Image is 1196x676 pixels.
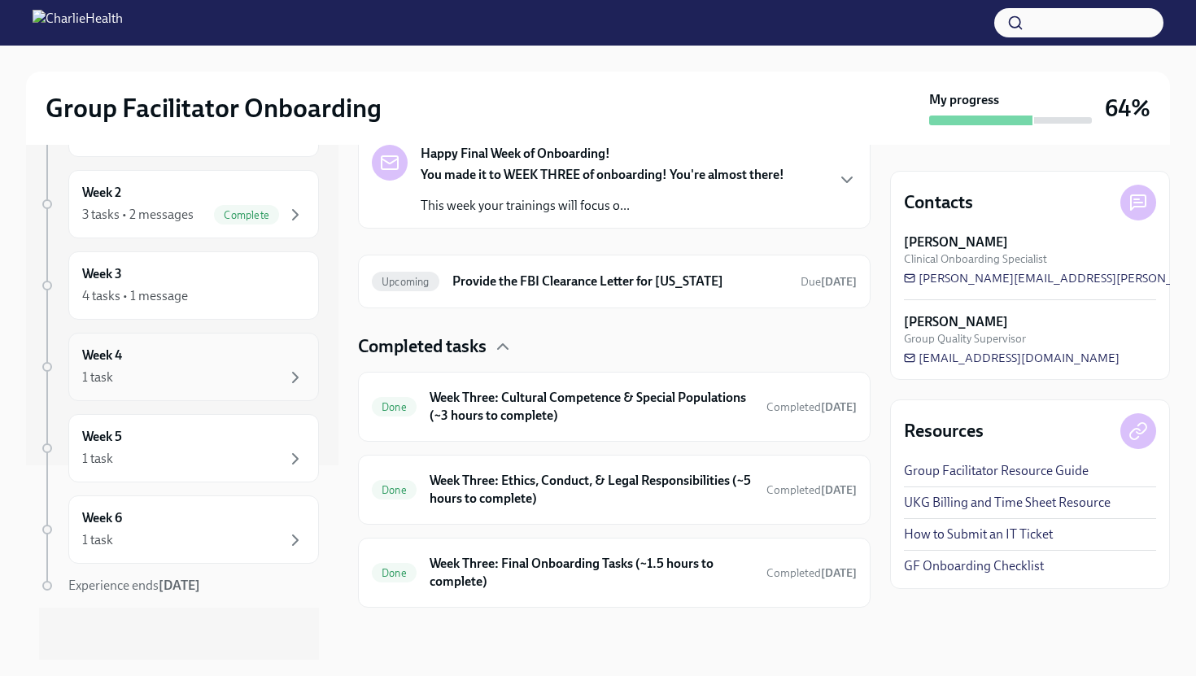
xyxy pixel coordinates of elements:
span: Completed [766,400,857,414]
h4: Contacts [904,190,973,215]
h4: Resources [904,419,984,443]
strong: My progress [929,91,999,109]
a: Week 34 tasks • 1 message [39,251,319,320]
div: 4 tasks • 1 message [82,287,188,305]
h6: Week 4 [82,347,122,364]
h6: Week Three: Ethics, Conduct, & Legal Responsibilities (~5 hours to complete) [430,472,753,508]
span: Complete [214,209,279,221]
a: Week 61 task [39,495,319,564]
strong: [PERSON_NAME] [904,233,1008,251]
strong: [DATE] [821,275,857,289]
span: August 21st, 2025 09:50 [766,399,857,415]
a: How to Submit an IT Ticket [904,526,1053,543]
h6: Week 3 [82,265,122,283]
div: Completed tasks [358,334,871,359]
span: Done [372,401,417,413]
h3: 64% [1105,94,1150,123]
a: GF Onboarding Checklist [904,557,1044,575]
strong: [DATE] [159,578,200,593]
strong: You made it to WEEK THREE of onboarding! You're almost there! [421,167,784,182]
span: Done [372,484,417,496]
a: DoneWeek Three: Cultural Competence & Special Populations (~3 hours to complete)Completed[DATE] [372,386,857,428]
span: August 22nd, 2025 12:25 [766,565,857,581]
h6: Week 2 [82,184,121,202]
a: UpcomingProvide the FBI Clearance Letter for [US_STATE]Due[DATE] [372,268,857,294]
a: Week 23 tasks • 2 messagesComplete [39,170,319,238]
div: 1 task [82,450,113,468]
strong: Happy Final Week of Onboarding! [421,145,610,163]
h6: Week 5 [82,428,122,446]
strong: [DATE] [821,566,857,580]
p: This week your trainings will focus o... [421,197,784,215]
span: Done [372,567,417,579]
span: September 23rd, 2025 10:00 [801,274,857,290]
span: Experience ends [68,578,200,593]
span: Group Quality Supervisor [904,331,1026,347]
span: Completed [766,566,857,580]
h6: Week 6 [82,509,122,527]
h6: Provide the FBI Clearance Letter for [US_STATE] [452,273,788,290]
h4: Completed tasks [358,334,487,359]
img: CharlieHealth [33,10,123,36]
a: DoneWeek Three: Ethics, Conduct, & Legal Responsibilities (~5 hours to complete)Completed[DATE] [372,469,857,511]
a: UKG Billing and Time Sheet Resource [904,494,1111,512]
span: August 21st, 2025 13:14 [766,482,857,498]
h6: Week Three: Final Onboarding Tasks (~1.5 hours to complete) [430,555,753,591]
strong: [DATE] [821,483,857,497]
a: Group Facilitator Resource Guide [904,462,1089,480]
a: Week 41 task [39,333,319,401]
span: Completed [766,483,857,497]
h6: Week Three: Cultural Competence & Special Populations (~3 hours to complete) [430,389,753,425]
strong: [DATE] [821,400,857,414]
div: 3 tasks • 2 messages [82,206,194,224]
span: Upcoming [372,276,439,288]
a: Week 51 task [39,414,319,482]
h2: Group Facilitator Onboarding [46,92,382,124]
a: DoneWeek Three: Final Onboarding Tasks (~1.5 hours to complete)Completed[DATE] [372,552,857,594]
a: [EMAIL_ADDRESS][DOMAIN_NAME] [904,350,1120,366]
div: 1 task [82,369,113,386]
span: Due [801,275,857,289]
strong: [PERSON_NAME] [904,313,1008,331]
div: 1 task [82,531,113,549]
span: Clinical Onboarding Specialist [904,251,1047,267]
